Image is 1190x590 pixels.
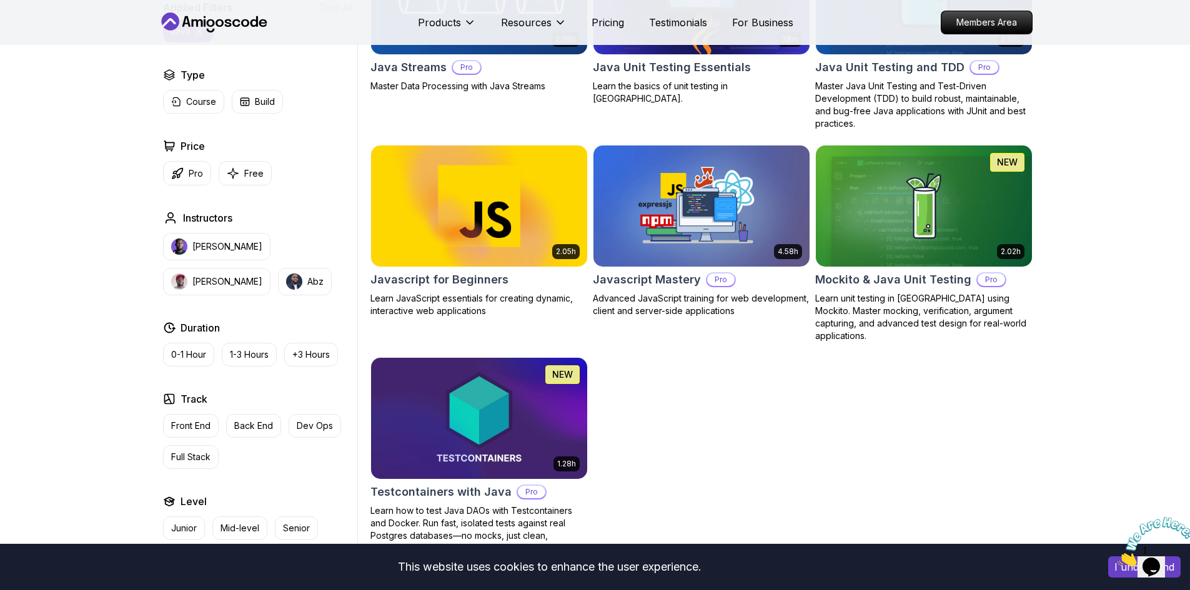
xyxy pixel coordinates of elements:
[941,11,1033,34] a: Members Area
[593,80,810,105] p: Learn the basics of unit testing in [GEOGRAPHIC_DATA].
[292,348,330,361] p: +3 Hours
[232,90,283,114] button: Build
[5,5,82,54] img: Chat attention grabber
[255,96,275,108] p: Build
[219,161,272,185] button: Free
[186,96,216,108] p: Course
[163,414,219,438] button: Front End
[707,273,735,286] p: Pro
[5,5,10,16] span: 1
[278,268,332,295] button: instructor imgAbz
[370,504,588,554] p: Learn how to test Java DAOs with Testcontainers and Docker. Run fast, isolated tests against real...
[307,275,324,288] p: Abz
[371,358,587,479] img: Testcontainers with Java card
[1113,512,1190,571] iframe: chat widget
[244,167,264,180] p: Free
[181,391,207,406] h2: Track
[370,483,512,501] h2: Testcontainers with Java
[997,156,1018,169] p: NEW
[275,516,318,540] button: Senior
[181,139,205,154] h2: Price
[370,292,588,317] p: Learn JavaScript essentials for creating dynamic, interactive web applications
[163,233,270,260] button: instructor img[PERSON_NAME]
[501,15,567,40] button: Resources
[1001,247,1021,257] p: 2.02h
[163,516,205,540] button: Junior
[518,486,545,498] p: Pro
[221,522,259,534] p: Mid-level
[816,145,1032,267] img: Mockito & Java Unit Testing card
[552,368,573,381] p: NEW
[978,273,1005,286] p: Pro
[171,451,211,463] p: Full Stack
[371,145,587,267] img: Javascript for Beginners card
[593,292,810,317] p: Advanced JavaScript training for web development, client and server-side applications
[284,343,338,366] button: +3 Hours
[230,348,269,361] p: 1-3 Hours
[9,553,1089,581] div: This website uses cookies to enhance the user experience.
[815,80,1033,130] p: Master Java Unit Testing and Test-Driven Development (TDD) to build robust, maintainable, and bug...
[297,420,333,432] p: Dev Ops
[181,320,220,335] h2: Duration
[286,273,302,290] img: instructor img
[593,145,810,267] img: Javascript Mastery card
[593,271,701,288] h2: Javascript Mastery
[557,459,576,469] p: 1.28h
[370,271,508,288] h2: Javascript for Beginners
[226,414,281,438] button: Back End
[192,240,262,253] p: [PERSON_NAME]
[815,145,1033,342] a: Mockito & Java Unit Testing card2.02hNEWMockito & Java Unit TestingProLearn unit testing in [GEOG...
[815,59,964,76] h2: Java Unit Testing and TDD
[501,15,552,30] p: Resources
[171,522,197,534] p: Junior
[163,445,219,469] button: Full Stack
[593,59,751,76] h2: Java Unit Testing Essentials
[171,238,187,255] img: instructor img
[815,292,1033,342] p: Learn unit testing in [GEOGRAPHIC_DATA] using Mockito. Master mocking, verification, argument cap...
[370,357,588,554] a: Testcontainers with Java card1.28hNEWTestcontainers with JavaProLearn how to test Java DAOs with ...
[453,61,480,74] p: Pro
[171,273,187,290] img: instructor img
[370,80,588,92] p: Master Data Processing with Java Streams
[171,420,211,432] p: Front End
[171,348,206,361] p: 0-1 Hour
[163,90,224,114] button: Course
[418,15,461,30] p: Products
[222,343,277,366] button: 1-3 Hours
[189,167,203,180] p: Pro
[370,145,588,317] a: Javascript for Beginners card2.05hJavascript for BeginnersLearn JavaScript essentials for creatin...
[815,271,971,288] h2: Mockito & Java Unit Testing
[593,145,810,317] a: Javascript Mastery card4.58hJavascript MasteryProAdvanced JavaScript training for web development...
[592,15,624,30] a: Pricing
[181,494,207,509] h2: Level
[732,15,793,30] a: For Business
[418,15,476,40] button: Products
[283,522,310,534] p: Senior
[234,420,273,432] p: Back End
[163,343,214,366] button: 0-1 Hour
[181,67,205,82] h2: Type
[556,247,576,257] p: 2.05h
[163,268,270,295] button: instructor img[PERSON_NAME]
[778,247,798,257] p: 4.58h
[370,59,447,76] h2: Java Streams
[192,275,262,288] p: [PERSON_NAME]
[289,414,341,438] button: Dev Ops
[163,161,211,185] button: Pro
[649,15,707,30] a: Testimonials
[1108,556,1181,578] button: Accept cookies
[971,61,998,74] p: Pro
[183,210,232,225] h2: Instructors
[212,516,267,540] button: Mid-level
